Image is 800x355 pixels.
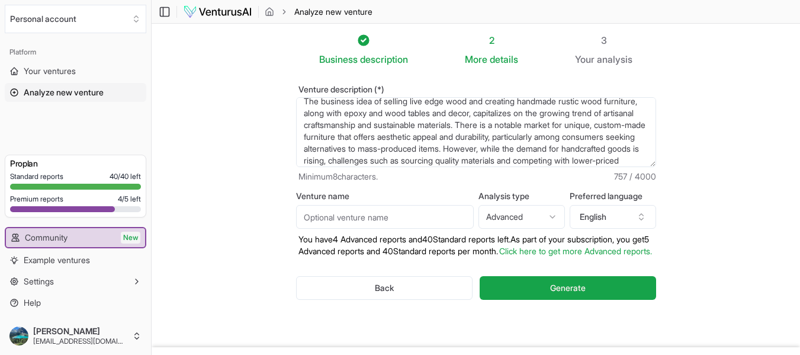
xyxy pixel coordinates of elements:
[614,171,656,183] span: 757 / 4000
[465,33,518,47] div: 2
[24,65,76,77] span: Your ventures
[5,293,146,312] a: Help
[24,87,104,98] span: Analyze new venture
[319,52,358,66] span: Business
[6,228,145,247] a: CommunityNew
[296,234,656,257] p: You have 4 Advanced reports and 40 Standard reports left. As part of your subscription, y ou get ...
[597,53,632,65] span: analysis
[294,6,372,18] span: Analyze new venture
[570,205,656,229] button: English
[110,172,141,181] span: 40 / 40 left
[490,53,518,65] span: details
[465,52,487,66] span: More
[575,52,595,66] span: Your
[121,232,140,244] span: New
[183,5,252,19] img: logo
[5,251,146,270] a: Example ventures
[5,62,146,81] a: Your ventures
[298,171,378,183] span: Minimum 8 characters.
[265,6,372,18] nav: breadcrumb
[478,192,565,200] label: Analysis type
[33,337,127,346] span: [EMAIL_ADDRESS][DOMAIN_NAME]
[480,276,656,300] button: Generate
[118,194,141,204] span: 4 / 5 left
[5,83,146,102] a: Analyze new venture
[570,192,656,200] label: Preferred language
[24,297,41,309] span: Help
[25,232,68,244] span: Community
[360,53,408,65] span: description
[550,282,586,294] span: Generate
[296,192,474,200] label: Venture name
[24,276,54,287] span: Settings
[5,322,146,350] button: [PERSON_NAME][EMAIL_ADDRESS][DOMAIN_NAME]
[24,254,90,266] span: Example ventures
[10,194,63,204] span: Premium reports
[5,5,146,33] button: Select an organization
[499,246,652,256] a: Click here to get more Advanced reports.
[5,272,146,291] button: Settings
[9,327,28,346] img: ACg8ocKKisR3M9JTKe8m2KXlptEKaYuTUrmeo_OhKMt_nRidGOclFqVD=s96-c
[575,33,632,47] div: 3
[296,205,474,229] input: Optional venture name
[5,43,146,62] div: Platform
[10,172,63,181] span: Standard reports
[33,326,127,337] span: [PERSON_NAME]
[10,158,141,169] h3: Pro plan
[296,85,656,94] label: Venture description (*)
[296,276,473,300] button: Back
